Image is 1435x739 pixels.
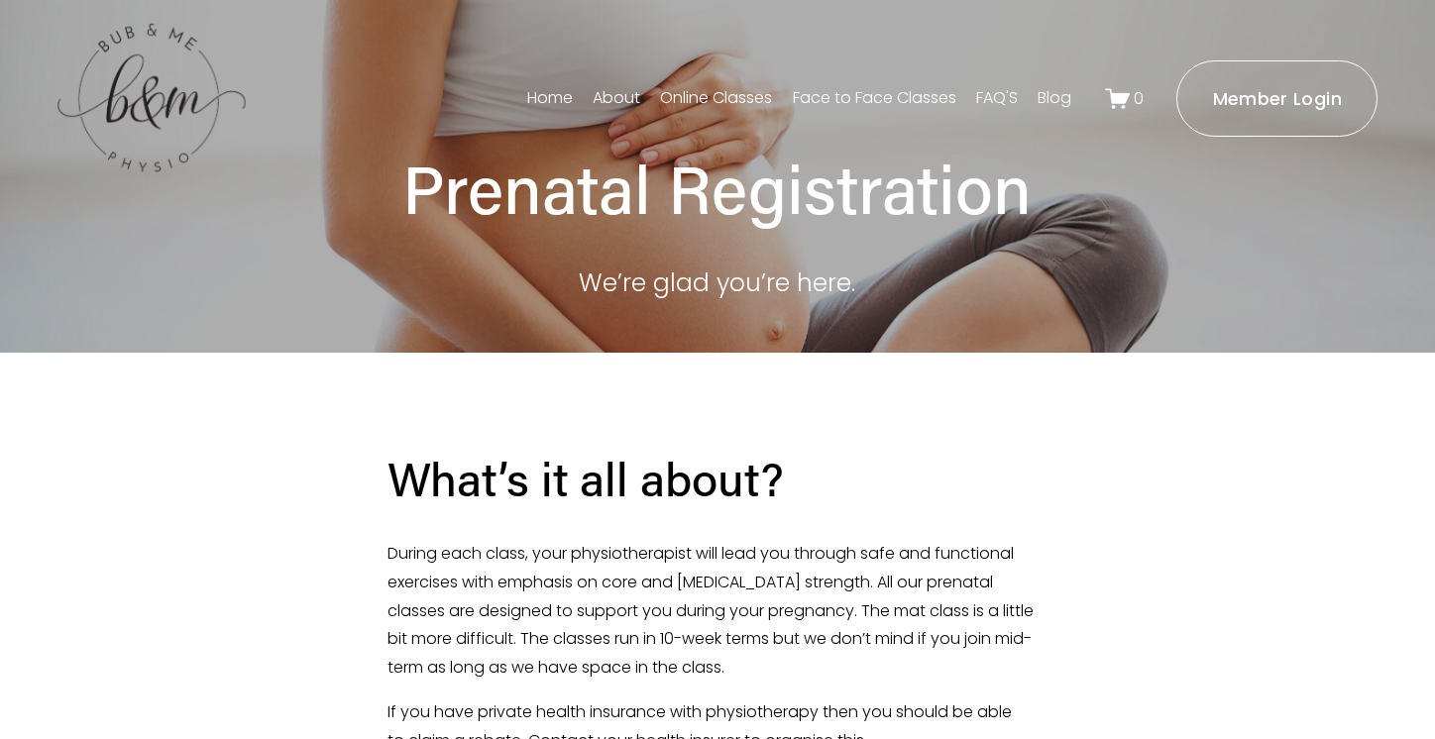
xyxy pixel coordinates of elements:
[222,147,1212,230] h1: Prenatal Registration
[527,82,573,114] a: Home
[793,82,956,114] a: Face to Face Classes
[1176,60,1378,137] a: Member Login
[1105,86,1145,111] a: 0
[1134,87,1144,110] span: 0
[57,22,246,175] img: bubandme
[1038,82,1071,114] a: Blog
[660,82,772,114] a: Online Classes
[222,262,1212,305] p: We’re glad you’re here.
[976,82,1018,114] a: FAQ'S
[387,540,1048,683] p: During each class, your physiotherapist will lead you through safe and functional exercises with ...
[593,82,640,114] a: About
[387,448,1048,508] h2: What’s it all about?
